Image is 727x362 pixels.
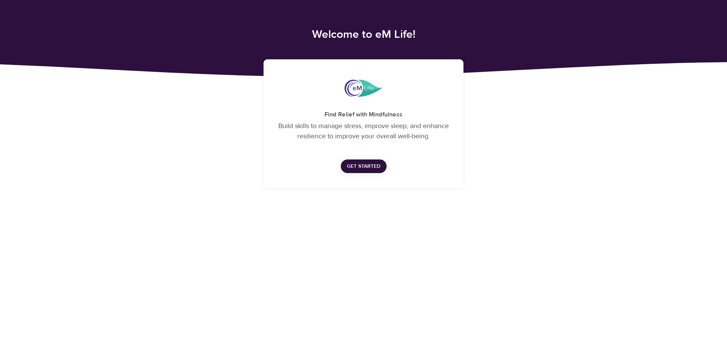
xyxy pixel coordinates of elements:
p: Build skills to manage stress, improve sleep, and enhance resilience to improve your overall well... [273,121,454,141]
span: Get Started [347,162,381,171]
img: eMindful_logo.png [345,80,382,97]
h5: Find Relief with Mindfulness [273,111,454,119]
button: Get Started [341,159,387,173]
h4: Welcome to eM Life! [157,27,570,41]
